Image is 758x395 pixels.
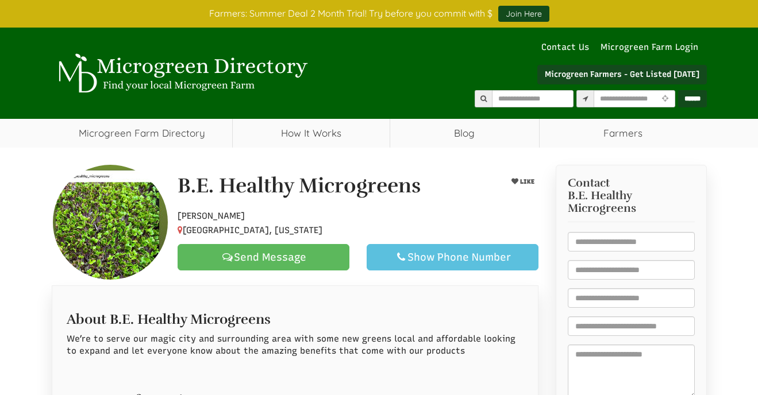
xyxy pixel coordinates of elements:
[601,41,704,53] a: Microgreen Farm Login
[540,119,707,148] span: Farmers
[178,175,421,197] h1: B.E. Healthy Microgreens
[52,53,310,94] img: Microgreen Directory
[568,177,695,215] h3: Contact
[178,225,322,235] span: [GEOGRAPHIC_DATA], [US_STATE]
[376,250,529,264] div: Show Phone Number
[518,178,534,185] span: LIKE
[67,306,524,327] h2: About B.E. Healthy Microgreens
[178,244,349,270] a: Send Message
[498,6,549,22] a: Join Here
[43,6,715,22] div: Farmers: Summer Deal 2 Month Trial! Try before you commit with $
[390,119,539,148] a: Blog
[507,175,538,189] button: LIKE
[53,165,168,280] img: Contact B.E. Healthy Microgreens
[659,95,671,103] i: Use Current Location
[52,285,539,286] ul: Profile Tabs
[52,119,233,148] a: Microgreen Farm Directory
[536,41,595,53] a: Contact Us
[537,65,707,84] a: Microgreen Farmers - Get Listed [DATE]
[568,189,695,215] span: B.E. Healthy Microgreens
[178,211,245,221] span: [PERSON_NAME]
[233,119,390,148] a: How It Works
[67,333,524,358] p: We’re to serve our magic city and surrounding area with some new greens local and affordable look...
